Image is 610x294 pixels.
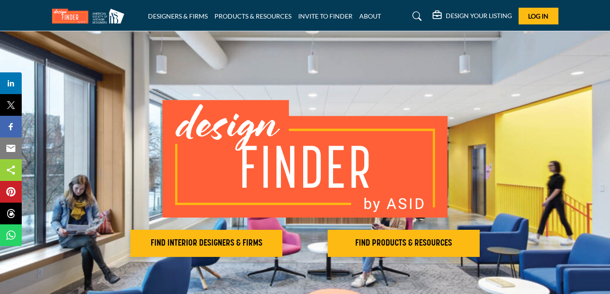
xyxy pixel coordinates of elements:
[328,230,480,257] button: FIND PRODUCTS & RESOURCES
[162,100,448,218] img: image
[359,12,381,20] a: ABOUT
[519,8,558,24] button: Log In
[148,12,208,20] a: DESIGNERS & FIRMS
[528,12,548,20] span: Log In
[133,238,280,249] h2: FIND INTERIOR DESIGNERS & FIRMS
[446,12,512,20] h5: DESIGN YOUR LISTING
[433,11,512,22] div: DESIGN YOUR LISTING
[130,230,282,257] button: FIND INTERIOR DESIGNERS & FIRMS
[330,238,477,249] h2: FIND PRODUCTS & RESOURCES
[298,12,353,20] a: INVITE TO FINDER
[52,9,129,24] img: Site Logo
[404,9,428,24] a: Search
[214,12,291,20] a: PRODUCTS & RESOURCES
